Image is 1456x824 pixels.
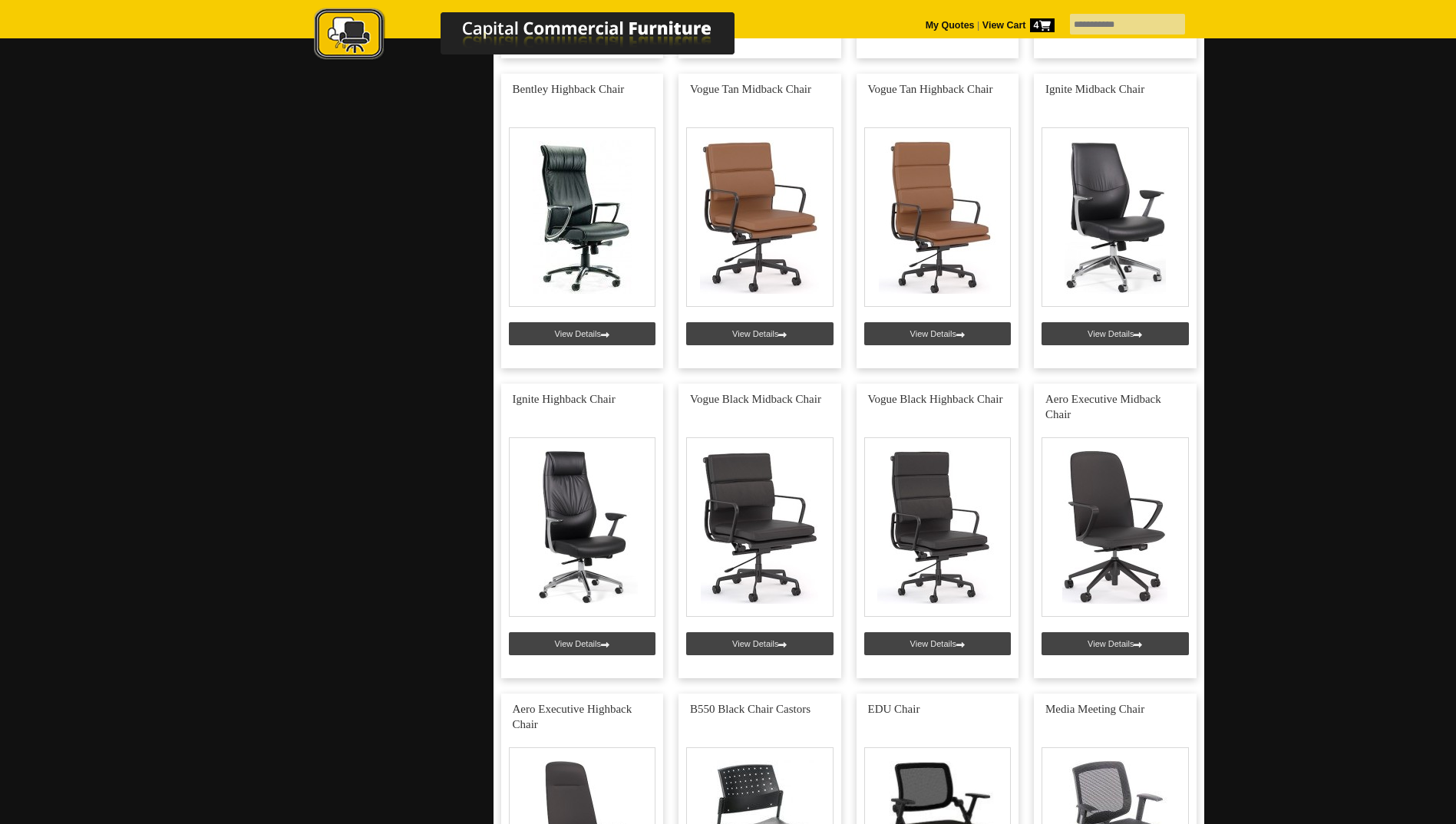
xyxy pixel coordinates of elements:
a: View Cart4 [979,20,1054,31]
img: Capital Commercial Furniture Logo [272,8,809,64]
a: Capital Commercial Furniture Logo [272,8,809,68]
span: 4 [1030,18,1055,32]
a: My Quotes [926,20,975,31]
strong: View Cart [982,20,1055,31]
